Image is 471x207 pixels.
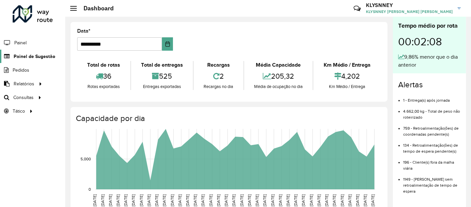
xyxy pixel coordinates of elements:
[116,194,120,206] text: [DATE]
[403,171,461,194] li: 1149 - [PERSON_NAME] sem retroalimentação de tempo de espera
[162,194,166,206] text: [DATE]
[315,83,379,90] div: Km Médio / Entrega
[246,69,311,83] div: 205,32
[123,194,128,206] text: [DATE]
[76,114,381,123] h4: Capacidade por dia
[403,154,461,171] li: 196 - Cliente(s) fora da malha viária
[332,194,337,206] text: [DATE]
[133,83,192,90] div: Entregas exportadas
[255,194,259,206] text: [DATE]
[154,194,159,206] text: [DATE]
[80,157,91,161] text: 5,000
[77,27,90,35] label: Data
[371,194,375,206] text: [DATE]
[278,194,282,206] text: [DATE]
[100,194,105,206] text: [DATE]
[403,137,461,154] li: 134 - Retroalimentação(ões) de tempo de espera pendente(s)
[14,80,34,87] span: Relatórios
[270,194,275,206] text: [DATE]
[79,61,129,69] div: Total de rotas
[232,194,236,206] text: [DATE]
[14,39,27,46] span: Painel
[403,92,461,103] li: 1 - Entrega(s) após jornada
[350,1,364,16] a: Contato Rápido
[366,9,453,15] span: KLYSNNEY [PERSON_NAME] [PERSON_NAME]
[195,69,242,83] div: 2
[133,69,192,83] div: 525
[14,53,55,60] span: Painel de Sugestão
[193,194,197,206] text: [DATE]
[201,194,205,206] text: [DATE]
[88,187,91,191] text: 0
[246,83,311,90] div: Média de ocupação no dia
[403,103,461,120] li: 4.662,00 kg - Total de peso não roteirizado
[216,194,221,206] text: [DATE]
[239,194,244,206] text: [DATE]
[170,194,174,206] text: [DATE]
[178,194,182,206] text: [DATE]
[92,194,97,206] text: [DATE]
[79,83,129,90] div: Rotas exportadas
[77,5,114,12] h2: Dashboard
[315,69,379,83] div: 4,202
[324,194,329,206] text: [DATE]
[286,194,290,206] text: [DATE]
[403,120,461,137] li: 759 - Retroalimentação(ões) de coordenadas pendente(s)
[398,21,461,30] div: Tempo médio por rota
[133,61,192,69] div: Total de entregas
[13,94,34,101] span: Consultas
[348,194,352,206] text: [DATE]
[366,2,453,8] h3: KLYSNNEY
[224,194,228,206] text: [DATE]
[309,194,313,206] text: [DATE]
[195,83,242,90] div: Recargas no dia
[363,194,367,206] text: [DATE]
[293,194,298,206] text: [DATE]
[262,194,267,206] text: [DATE]
[247,194,251,206] text: [DATE]
[398,80,461,90] h4: Alertas
[209,194,213,206] text: [DATE]
[398,53,461,69] div: 9,86% menor que o dia anterior
[315,61,379,69] div: Km Médio / Entrega
[79,69,129,83] div: 36
[246,61,311,69] div: Média Capacidade
[185,194,190,206] text: [DATE]
[13,108,25,115] span: Tático
[162,37,173,51] button: Choose Date
[147,194,151,206] text: [DATE]
[398,30,461,53] div: 00:02:08
[301,194,306,206] text: [DATE]
[195,61,242,69] div: Recargas
[108,194,112,206] text: [DATE]
[139,194,143,206] text: [DATE]
[131,194,135,206] text: [DATE]
[13,67,29,74] span: Pedidos
[340,194,344,206] text: [DATE]
[317,194,321,206] text: [DATE]
[355,194,360,206] text: [DATE]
